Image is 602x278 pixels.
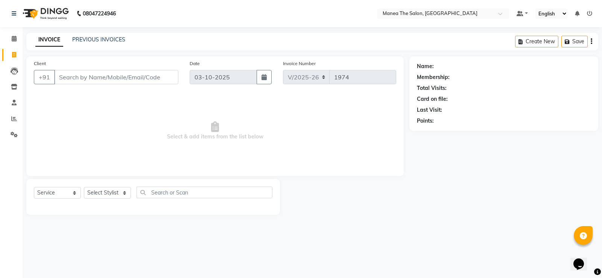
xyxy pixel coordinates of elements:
[570,248,594,270] iframe: chat widget
[417,84,447,92] div: Total Visits:
[417,95,448,103] div: Card on file:
[283,60,316,67] label: Invoice Number
[137,187,272,198] input: Search or Scan
[190,60,200,67] label: Date
[515,36,558,47] button: Create New
[54,70,178,84] input: Search by Name/Mobile/Email/Code
[417,106,442,114] div: Last Visit:
[417,73,450,81] div: Membership:
[417,117,434,125] div: Points:
[19,3,71,24] img: logo
[34,60,46,67] label: Client
[561,36,588,47] button: Save
[35,33,63,47] a: INVOICE
[34,93,396,169] span: Select & add items from the list below
[34,70,55,84] button: +91
[83,3,116,24] b: 08047224946
[72,36,125,43] a: PREVIOUS INVOICES
[417,62,434,70] div: Name:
